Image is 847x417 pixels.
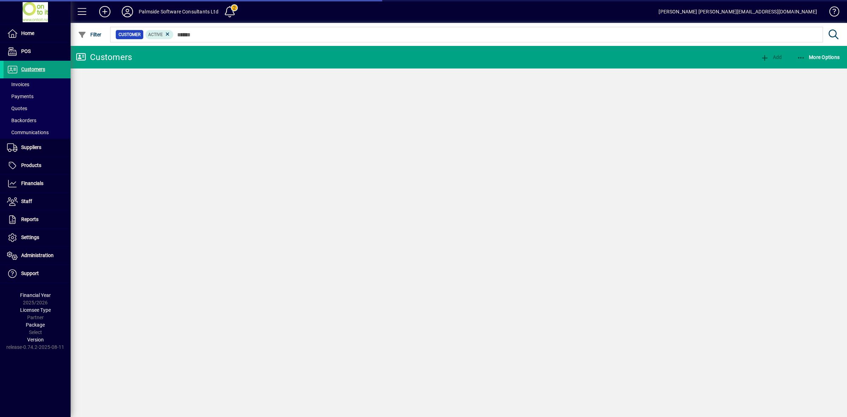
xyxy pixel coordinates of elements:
[4,126,71,138] a: Communications
[797,54,840,60] span: More Options
[7,94,34,99] span: Payments
[795,51,842,64] button: More Options
[20,292,51,298] span: Financial Year
[4,247,71,264] a: Administration
[7,118,36,123] span: Backorders
[7,82,29,87] span: Invoices
[659,6,817,17] div: [PERSON_NAME] [PERSON_NAME][EMAIL_ADDRESS][DOMAIN_NAME]
[139,6,218,17] div: Palmside Software Consultants Ltd
[26,322,45,328] span: Package
[21,270,39,276] span: Support
[21,180,43,186] span: Financials
[824,1,838,24] a: Knowledge Base
[21,252,54,258] span: Administration
[4,175,71,192] a: Financials
[76,52,132,63] div: Customers
[21,216,38,222] span: Reports
[76,28,103,41] button: Filter
[21,48,31,54] span: POS
[4,193,71,210] a: Staff
[21,66,45,72] span: Customers
[148,32,163,37] span: Active
[4,229,71,246] a: Settings
[94,5,116,18] button: Add
[78,32,102,37] span: Filter
[4,90,71,102] a: Payments
[4,265,71,282] a: Support
[4,102,71,114] a: Quotes
[116,5,139,18] button: Profile
[21,162,41,168] span: Products
[27,337,44,342] span: Version
[761,54,782,60] span: Add
[7,130,49,135] span: Communications
[21,144,41,150] span: Suppliers
[21,198,32,204] span: Staff
[4,114,71,126] a: Backorders
[4,139,71,156] a: Suppliers
[21,234,39,240] span: Settings
[4,25,71,42] a: Home
[4,211,71,228] a: Reports
[21,30,34,36] span: Home
[20,307,51,313] span: Licensee Type
[145,30,174,39] mat-chip: Activation Status: Active
[4,157,71,174] a: Products
[4,43,71,60] a: POS
[119,31,140,38] span: Customer
[7,106,27,111] span: Quotes
[759,51,783,64] button: Add
[4,78,71,90] a: Invoices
